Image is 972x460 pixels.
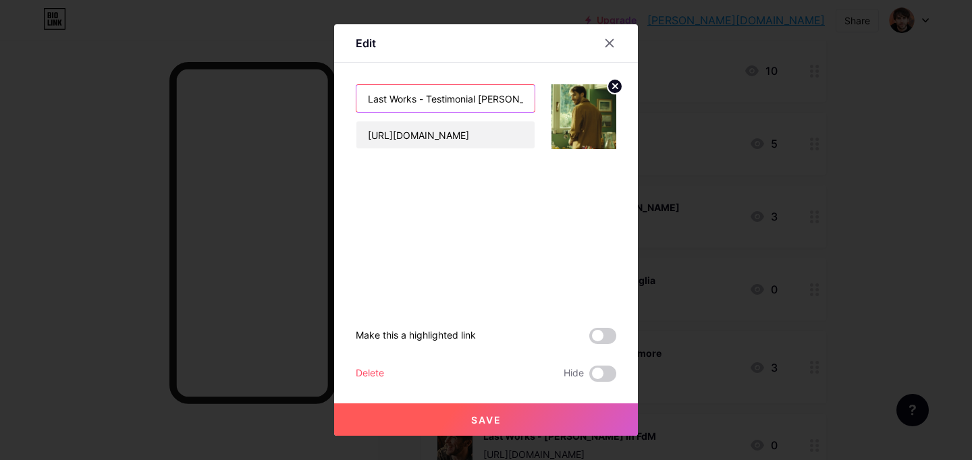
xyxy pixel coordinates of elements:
[356,366,384,382] div: Delete
[356,85,535,112] input: Title
[564,366,584,382] span: Hide
[471,414,502,426] span: Save
[334,403,638,436] button: Save
[356,121,535,148] input: URL
[356,35,376,51] div: Edit
[356,328,476,344] div: Make this a highlighted link
[551,84,616,149] img: link_thumbnail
